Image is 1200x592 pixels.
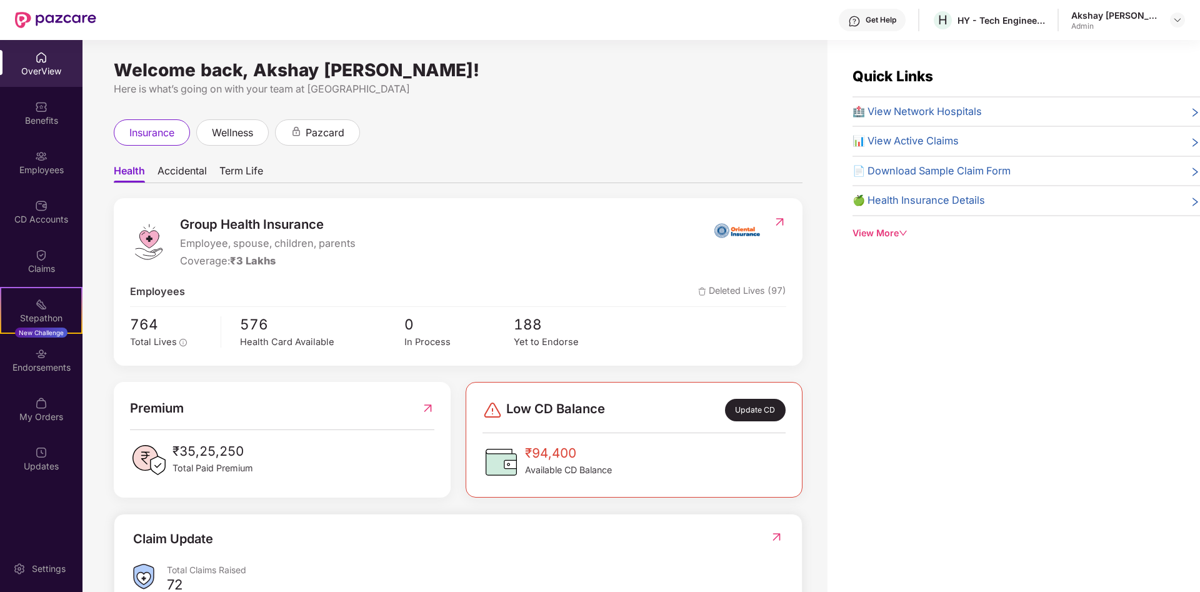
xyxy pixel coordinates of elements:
[421,398,434,418] img: RedirectIcon
[35,298,47,311] img: svg+xml;base64,PHN2ZyB4bWxucz0iaHR0cDovL3d3dy53My5vcmcvMjAwMC9zdmciIHdpZHRoPSIyMSIgaGVpZ2h0PSIyMC...
[240,313,404,336] span: 576
[852,133,959,149] span: 📊 View Active Claims
[35,397,47,409] img: svg+xml;base64,PHN2ZyBpZD0iTXlfT3JkZXJzIiBkYXRhLW5hbWU9Ik15IE9yZGVycyIgeG1sbnM9Imh0dHA6Ly93d3cudz...
[852,104,982,120] span: 🏥 View Network Hospitals
[714,214,761,246] img: insurerIcon
[172,441,253,461] span: ₹35,25,250
[525,443,612,463] span: ₹94,400
[130,284,185,300] span: Employees
[1190,136,1200,149] span: right
[180,236,356,252] span: Employee, spouse, children, parents
[130,336,177,348] span: Total Lives
[506,399,605,421] span: Low CD Balance
[35,199,47,212] img: svg+xml;base64,PHN2ZyBpZD0iQ0RfQWNjb3VudHMiIGRhdGEtbmFtZT0iQ0QgQWNjb3VudHMiIHhtbG5zPSJodHRwOi8vd3...
[157,164,207,183] span: Accidental
[1071,9,1159,21] div: Akshay [PERSON_NAME]
[13,563,26,575] img: svg+xml;base64,PHN2ZyBpZD0iU2V0dGluZy0yMHgyMCIgeG1sbnM9Imh0dHA6Ly93d3cudzMub3JnLzIwMDAvc3ZnIiB3aW...
[306,125,344,141] span: pazcard
[35,348,47,360] img: svg+xml;base64,PHN2ZyBpZD0iRW5kb3JzZW1lbnRzIiB4bWxucz0iaHR0cDovL3d3dy53My5vcmcvMjAwMC9zdmciIHdpZH...
[35,101,47,113] img: svg+xml;base64,PHN2ZyBpZD0iQmVuZWZpdHMiIHhtbG5zPSJodHRwOi8vd3d3LnczLm9yZy8yMDAwL3N2ZyIgd2lkdGg9Ij...
[114,81,802,97] div: Here is what’s going on with your team at [GEOGRAPHIC_DATA]
[240,335,404,349] div: Health Card Available
[1071,21,1159,31] div: Admin
[180,214,356,234] span: Group Health Insurance
[172,461,253,475] span: Total Paid Premium
[852,193,985,209] span: 🍏 Health Insurance Details
[770,531,783,543] img: RedirectIcon
[514,335,623,349] div: Yet to Endorse
[179,339,187,346] span: info-circle
[899,229,907,238] span: down
[15,12,96,28] img: New Pazcare Logo
[938,13,947,28] span: H
[852,226,1200,240] div: View More
[525,463,612,477] span: Available CD Balance
[130,223,167,261] img: logo
[230,254,276,267] span: ₹3 Lakhs
[1,312,81,324] div: Stepathon
[15,328,67,338] div: New Challenge
[167,564,783,576] div: Total Claims Raised
[773,216,786,228] img: RedirectIcon
[133,529,213,549] div: Claim Update
[1190,166,1200,179] span: right
[957,14,1045,26] div: HY - Tech Engineers Limited
[114,164,145,183] span: Health
[482,400,502,420] img: svg+xml;base64,PHN2ZyBpZD0iRGFuZ2VyLTMyeDMyIiB4bWxucz0iaHR0cDovL3d3dy53My5vcmcvMjAwMC9zdmciIHdpZH...
[130,398,184,418] span: Premium
[291,126,302,138] div: animation
[114,65,802,75] div: Welcome back, Akshay [PERSON_NAME]!
[698,288,706,296] img: deleteIcon
[212,125,253,141] span: wellness
[35,446,47,459] img: svg+xml;base64,PHN2ZyBpZD0iVXBkYXRlZCIgeG1sbnM9Imh0dHA6Ly93d3cudzMub3JnLzIwMDAvc3ZnIiB3aWR0aD0iMj...
[404,335,514,349] div: In Process
[35,150,47,163] img: svg+xml;base64,PHN2ZyBpZD0iRW1wbG95ZWVzIiB4bWxucz0iaHR0cDovL3d3dy53My5vcmcvMjAwMC9zdmciIHdpZHRoPS...
[866,15,896,25] div: Get Help
[482,443,520,481] img: CDBalanceIcon
[35,249,47,261] img: svg+xml;base64,PHN2ZyBpZD0iQ2xhaW0iIHhtbG5zPSJodHRwOi8vd3d3LnczLm9yZy8yMDAwL3N2ZyIgd2lkdGg9IjIwIi...
[852,163,1011,179] span: 📄 Download Sample Claim Form
[130,313,212,336] span: 764
[404,313,514,336] span: 0
[725,399,786,421] div: Update CD
[1190,195,1200,209] span: right
[130,441,167,479] img: PaidPremiumIcon
[852,68,933,84] span: Quick Links
[1190,106,1200,120] span: right
[180,253,356,269] div: Coverage:
[28,563,69,575] div: Settings
[133,564,154,589] img: ClaimsSummaryIcon
[35,51,47,64] img: svg+xml;base64,PHN2ZyBpZD0iSG9tZSIgeG1sbnM9Imh0dHA6Ly93d3cudzMub3JnLzIwMDAvc3ZnIiB3aWR0aD0iMjAiIG...
[129,125,174,141] span: insurance
[1172,15,1182,25] img: svg+xml;base64,PHN2ZyBpZD0iRHJvcGRvd24tMzJ4MzIiIHhtbG5zPSJodHRwOi8vd3d3LnczLm9yZy8yMDAwL3N2ZyIgd2...
[219,164,263,183] span: Term Life
[514,313,623,336] span: 188
[848,15,861,28] img: svg+xml;base64,PHN2ZyBpZD0iSGVscC0zMngzMiIgeG1sbnM9Imh0dHA6Ly93d3cudzMub3JnLzIwMDAvc3ZnIiB3aWR0aD...
[698,284,786,300] span: Deleted Lives (97)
